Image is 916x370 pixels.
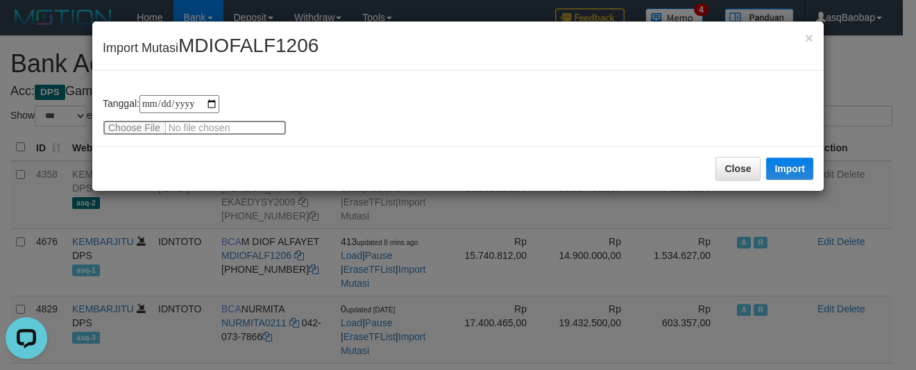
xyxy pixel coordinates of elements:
button: Import [766,158,813,180]
button: Close [805,31,813,45]
span: Import Mutasi [103,41,319,55]
span: MDIOFALF1206 [178,35,319,56]
div: Tanggal: [103,95,813,135]
span: × [805,30,813,46]
button: Open LiveChat chat widget [6,6,47,47]
button: Close [715,157,760,180]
